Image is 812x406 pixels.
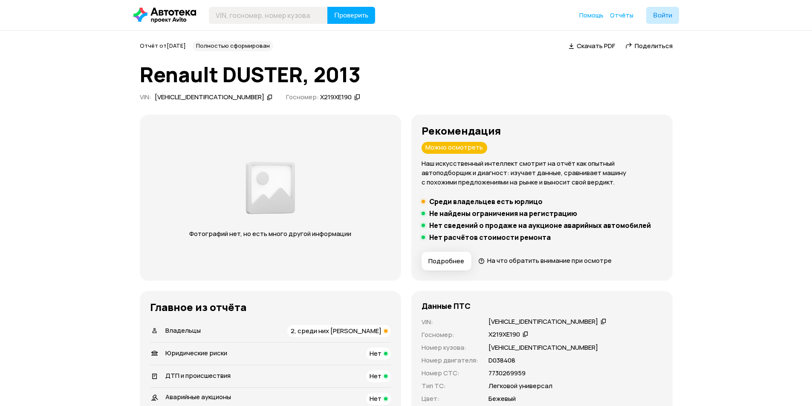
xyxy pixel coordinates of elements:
[422,142,487,154] div: Можно осмотреть
[428,257,464,265] span: Подробнее
[488,330,520,339] div: Х219ХЕ190
[422,301,471,311] h4: Данные ПТС
[140,63,673,86] h1: Renault DUSTER, 2013
[193,41,273,51] div: Полностью сформирован
[653,12,672,19] span: Войти
[610,11,633,20] a: Отчёты
[422,317,478,327] p: VIN :
[422,125,662,137] h3: Рекомендация
[422,356,478,365] p: Номер двигателя :
[422,394,478,403] p: Цвет :
[291,326,381,335] span: 2, среди них [PERSON_NAME]
[610,11,633,19] span: Отчёты
[429,233,551,242] h5: Нет расчётов стоимости ремонта
[165,326,201,335] span: Владельцы
[488,381,552,391] p: Легковой универсал
[286,92,319,101] span: Госномер:
[422,330,478,340] p: Госномер :
[488,369,526,378] p: 7730269959
[327,7,375,24] button: Проверить
[487,256,612,265] span: На что обратить внимание при осмотре
[181,229,360,239] p: Фотографий нет, но есть много другой информации
[577,41,615,50] span: Скачать PDF
[429,197,543,206] h5: Среди владельцев есть юрлицо
[370,394,381,403] span: Нет
[243,157,297,219] img: d89e54fb62fcf1f0.png
[370,349,381,358] span: Нет
[422,369,478,378] p: Номер СТС :
[488,343,598,352] p: [VEHICLE_IDENTIFICATION_NUMBER]
[422,252,471,271] button: Подробнее
[488,394,516,403] p: Бежевый
[422,343,478,352] p: Номер кузова :
[422,381,478,391] p: Тип ТС :
[625,41,673,50] a: Поделиться
[422,159,662,187] p: Наш искусственный интеллект смотрит на отчёт как опытный автоподборщик и диагност: изучает данные...
[334,12,368,19] span: Проверить
[478,256,612,265] a: На что обратить внимание при осмотре
[165,392,231,401] span: Аварийные аукционы
[579,11,604,20] a: Помощь
[165,348,227,357] span: Юридические риски
[569,41,615,50] a: Скачать PDF
[429,221,651,230] h5: Нет сведений о продаже на аукционе аварийных автомобилей
[320,93,352,102] div: Х219ХЕ190
[165,371,231,380] span: ДТП и происшествия
[150,301,391,313] h3: Главное из отчёта
[579,11,604,19] span: Помощь
[429,209,577,218] h5: Не найдены ограничения на регистрацию
[646,7,679,24] button: Войти
[140,42,186,49] span: Отчёт от [DATE]
[140,92,151,101] span: VIN :
[370,371,381,380] span: Нет
[635,41,673,50] span: Поделиться
[488,317,598,326] div: [VEHICLE_IDENTIFICATION_NUMBER]
[155,93,264,102] div: [VEHICLE_IDENTIFICATION_NUMBER]
[488,356,515,365] p: D038408
[209,7,328,24] input: VIN, госномер, номер кузова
